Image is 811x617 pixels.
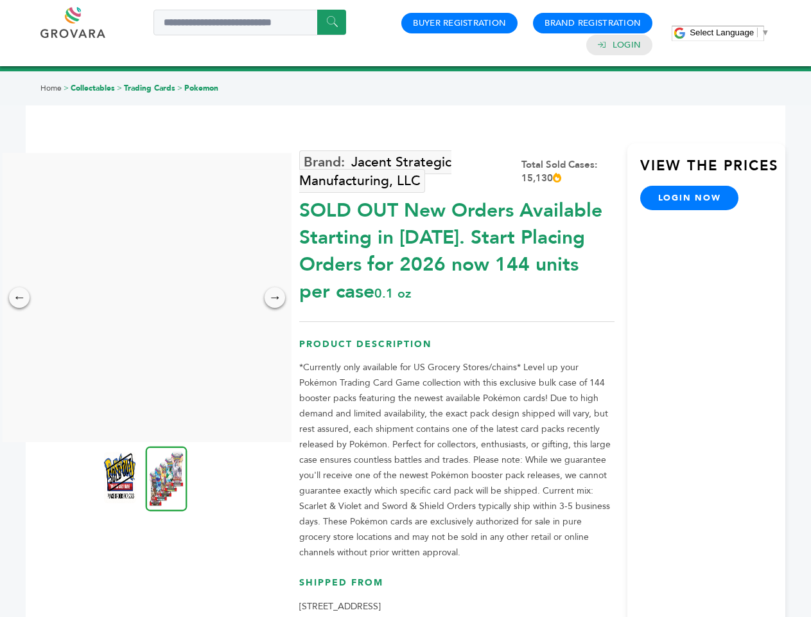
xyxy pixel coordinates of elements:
div: ← [9,287,30,308]
a: Jacent Strategic Manufacturing, LLC [299,150,451,193]
span: > [117,83,122,93]
h3: Shipped From [299,577,615,599]
span: 0.1 oz [374,285,411,302]
span: Select Language [690,28,754,37]
h3: View the Prices [640,156,785,186]
input: Search a product or brand... [153,10,346,35]
h3: Product Description [299,338,615,361]
img: *SOLD OUT* New Orders Available Starting in 2026. Start Placing Orders for 2026 now! 144 units pe... [146,446,187,511]
a: Collectables [71,83,115,93]
span: ▼ [761,28,769,37]
span: > [64,83,69,93]
a: Login [613,39,641,51]
p: *Currently only available for US Grocery Stores/chains* Level up your Pokémon Trading Card Game c... [299,360,615,560]
a: Pokemon [184,83,218,93]
div: Total Sold Cases: 15,130 [521,158,615,185]
a: Select Language​ [690,28,769,37]
div: → [265,287,285,308]
a: Brand Registration [545,17,641,29]
span: > [177,83,182,93]
div: SOLD OUT New Orders Available Starting in [DATE]. Start Placing Orders for 2026 now 144 units per... [299,191,615,305]
span: ​ [757,28,758,37]
a: login now [640,186,739,210]
a: Trading Cards [124,83,175,93]
a: Home [40,83,62,93]
img: *SOLD OUT* New Orders Available Starting in 2026. Start Placing Orders for 2026 now! 144 units pe... [104,452,136,503]
a: Buyer Registration [413,17,506,29]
